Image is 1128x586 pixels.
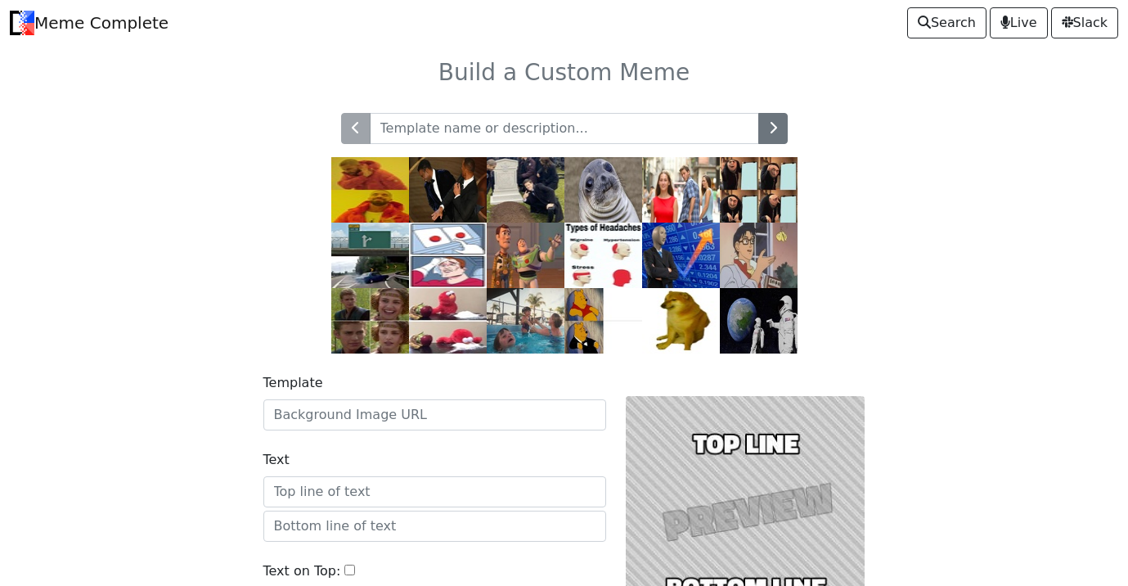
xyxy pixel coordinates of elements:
[263,511,606,542] input: Bottom line of text
[642,157,720,223] img: db.jpg
[907,7,986,38] a: Search
[263,561,341,581] label: Text on Top:
[331,288,409,354] img: right.jpg
[564,157,642,223] img: ams.jpg
[720,157,798,223] img: gru.jpg
[720,223,798,288] img: pigeon.jpg
[1051,7,1118,38] a: Slack
[409,223,487,288] img: ds.jpg
[918,13,976,33] span: Search
[487,157,564,223] img: grave.jpg
[1062,13,1108,33] span: Slack
[642,288,720,354] img: cheems.jpg
[487,288,564,354] img: pool.jpg
[108,59,1021,87] h3: Build a Custom Meme
[331,157,409,223] img: drake.jpg
[409,157,487,223] img: slap.jpg
[263,399,606,430] input: Background Image URL
[409,288,487,354] img: elmo.jpg
[642,223,720,288] img: stonks.jpg
[1000,13,1037,33] span: Live
[487,223,564,288] img: buzz.jpg
[263,476,606,507] input: Top line of text
[263,450,290,470] label: Text
[370,113,759,144] input: Template name or description...
[564,223,642,288] img: headaches.jpg
[331,223,409,288] img: exit.jpg
[10,11,34,35] img: Meme Complete
[564,288,642,354] img: pooh.jpg
[10,7,169,39] a: Meme Complete
[263,373,323,393] label: Template
[720,288,798,354] img: astronaut.jpg
[990,7,1048,38] a: Live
